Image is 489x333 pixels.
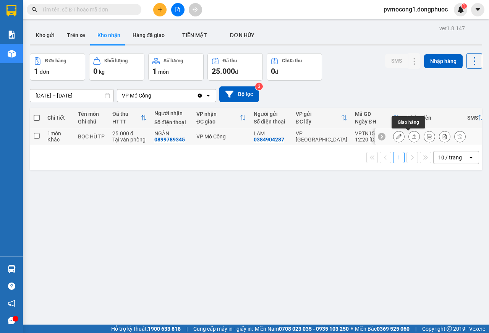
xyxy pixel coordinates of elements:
div: 0384904287 [254,136,284,143]
div: BỌC HŨ TP [78,133,105,140]
th: Toggle SortBy [463,108,488,128]
span: aim [193,7,198,12]
div: 0899789345 [154,136,185,143]
img: icon-new-feature [457,6,464,13]
span: đ [235,69,238,75]
svg: Clear value [197,93,203,99]
button: Kho nhận [91,26,126,44]
button: Trên xe [61,26,91,44]
span: 13:05:34 [DATE] [17,55,47,60]
div: NGÂN [154,130,189,136]
th: Toggle SortBy [351,108,403,128]
div: LAM [254,130,288,136]
button: SMS [385,54,408,68]
div: Khác [47,136,70,143]
div: VP nhận [196,111,240,117]
div: Nhân viên [407,115,460,121]
div: Chưa thu [282,58,302,63]
div: Chi tiết [47,115,70,121]
span: 1 [34,67,38,76]
span: ⚪️ [351,327,353,330]
input: Selected VP Mỏ Công. [152,92,153,99]
button: Đơn hàng1đơn [30,53,85,81]
span: Bến xe [GEOGRAPHIC_DATA] [60,12,103,22]
div: HTTT [112,119,141,125]
img: logo-vxr [6,5,16,16]
div: ĐC lấy [296,119,341,125]
div: Ghi chú [78,119,105,125]
button: plus [153,3,167,16]
span: Hỗ trợ kỹ thuật: [111,325,181,333]
span: search [32,7,37,12]
div: Đơn hàng [45,58,66,63]
div: VP Mỏ Công [122,92,151,99]
span: đơn [40,69,49,75]
span: pvmocong1.dongphuoc [377,5,454,14]
th: Toggle SortBy [292,108,351,128]
span: kg [99,69,105,75]
div: Mã GD [355,111,393,117]
div: Giao hàng [392,116,425,128]
button: caret-down [471,3,484,16]
div: 25.000 đ [112,130,147,136]
span: notification [8,300,15,307]
button: Hàng đã giao [126,26,171,44]
span: question-circle [8,283,15,290]
input: Select a date range. [30,89,113,102]
span: 0 [93,67,97,76]
span: message [8,317,15,324]
strong: 0708 023 035 - 0935 103 250 [279,326,349,332]
div: 1 món [47,130,70,136]
span: | [186,325,188,333]
div: Khối lượng [104,58,128,63]
button: 1 [393,152,405,163]
span: 01 Võ Văn Truyện, KP.1, Phường 2 [60,23,105,32]
span: VPMC1510250007 [38,49,81,54]
span: ----------------------------------------- [21,41,94,47]
div: Giao hàng [408,131,420,142]
button: Chưa thu0đ [267,53,322,81]
span: Miền Nam [255,325,349,333]
th: Toggle SortBy [108,108,151,128]
span: [PERSON_NAME]: [2,49,81,54]
span: copyright [447,326,452,331]
div: Người gửi [254,111,288,117]
div: ver 1.8.147 [439,24,465,32]
button: Bộ lọc [219,86,259,102]
button: Số lượng1món [148,53,204,81]
strong: 0369 525 060 [377,326,410,332]
div: Người nhận [154,110,189,116]
div: Tên món [78,111,105,117]
span: 1 [152,67,157,76]
span: Hotline: 19001152 [60,34,94,39]
span: file-add [175,7,180,12]
strong: 1900 633 818 [148,326,181,332]
div: ĐC giao [196,119,240,125]
div: Số điện thoại [254,119,288,125]
button: file-add [171,3,185,16]
div: VP Mỏ Công [196,133,246,140]
img: warehouse-icon [8,265,16,273]
span: Cung cấp máy in - giấy in: [193,325,253,333]
svg: open [468,154,474,161]
strong: ĐỒNG PHƯỚC [60,4,105,11]
div: 10 / trang [438,154,462,161]
sup: 1 [461,3,467,9]
div: Đã thu [223,58,237,63]
input: Tìm tên, số ĐT hoặc mã đơn [42,5,132,14]
div: VP gửi [296,111,341,117]
span: In ngày: [2,55,47,60]
div: 12:20 [DATE] [355,136,399,143]
button: Khối lượng0kg [89,53,144,81]
div: Tại văn phòng [112,136,147,143]
sup: 3 [255,83,263,90]
span: Miền Bắc [355,325,410,333]
span: đ [275,69,278,75]
span: món [158,69,169,75]
img: warehouse-icon [8,50,16,58]
span: | [415,325,416,333]
div: Số lượng [164,58,183,63]
span: ĐƠN HỦY [230,32,254,38]
div: VPTN1510250061 [355,130,399,136]
button: Kho gửi [30,26,61,44]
